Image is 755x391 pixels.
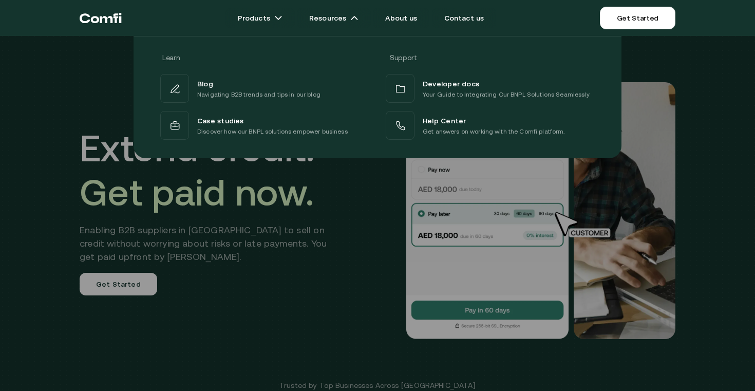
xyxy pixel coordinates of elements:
a: Get Started [600,7,675,29]
a: Case studiesDiscover how our BNPL solutions empower business [158,109,371,142]
a: Resourcesarrow icons [297,8,371,28]
span: Support [390,53,417,62]
a: Help CenterGet answers on working with the Comfi platform. [384,109,597,142]
span: Developer docs [423,77,479,89]
a: Return to the top of the Comfi home page [80,3,122,33]
a: BlogNavigating B2B trends and tips in our blog [158,72,371,105]
p: Navigating B2B trends and tips in our blog [197,89,320,100]
span: Help Center [423,114,466,126]
span: Case studies [197,114,244,126]
img: arrow icons [274,14,282,22]
span: Blog [197,77,213,89]
iframe: Intercom live chat [720,356,745,381]
img: arrow icons [350,14,358,22]
span: Learn [162,53,180,62]
p: Your Guide to Integrating Our BNPL Solutions Seamlessly [423,89,590,100]
a: Developer docsYour Guide to Integrating Our BNPL Solutions Seamlessly [384,72,597,105]
a: Contact us [432,8,497,28]
a: About us [373,8,429,28]
p: Discover how our BNPL solutions empower business [197,126,348,137]
p: Get answers on working with the Comfi platform. [423,126,565,137]
a: Productsarrow icons [225,8,295,28]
